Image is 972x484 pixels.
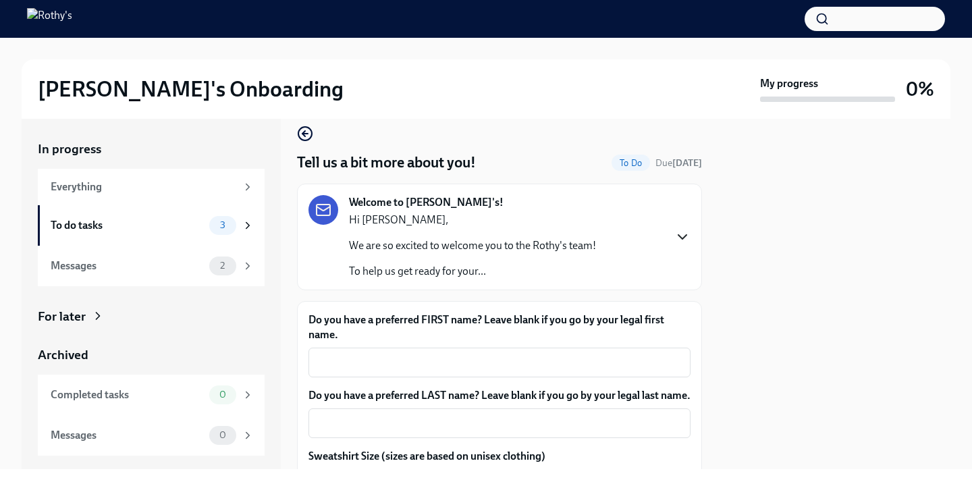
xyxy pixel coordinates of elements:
h2: [PERSON_NAME]'s Onboarding [38,76,344,103]
a: Messages0 [38,415,265,456]
a: Everything [38,169,265,205]
label: Sweatshirt Size (sizes are based on unisex clothing) [308,449,691,464]
span: 0 [211,430,234,440]
p: Hi [PERSON_NAME], [349,213,596,227]
a: Completed tasks0 [38,375,265,415]
label: Do you have a preferred LAST name? Leave blank if you go by your legal last name. [308,388,691,403]
strong: My progress [760,76,818,91]
strong: Welcome to [PERSON_NAME]'s! [349,195,504,210]
a: Messages2 [38,246,265,286]
strong: [DATE] [672,157,702,169]
span: 3 [212,220,234,230]
div: Completed tasks [51,387,204,402]
div: Messages [51,428,204,443]
a: In progress [38,140,265,158]
p: We are so excited to welcome you to the Rothy's team! [349,238,596,253]
h3: 0% [906,77,934,101]
h4: Tell us a bit more about you! [297,153,476,173]
div: To do tasks [51,218,204,233]
p: To help us get ready for your... [349,264,596,279]
span: October 6th, 2025 12:00 [655,157,702,169]
a: Archived [38,346,265,364]
label: Do you have a preferred FIRST name? Leave blank if you go by your legal first name. [308,313,691,342]
span: Due [655,157,702,169]
div: Messages [51,259,204,273]
div: Everything [51,180,236,194]
div: For later [38,308,86,325]
img: Rothy's [27,8,72,30]
a: To do tasks3 [38,205,265,246]
span: 2 [212,261,233,271]
span: To Do [612,158,650,168]
span: 0 [211,389,234,400]
a: For later [38,308,265,325]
